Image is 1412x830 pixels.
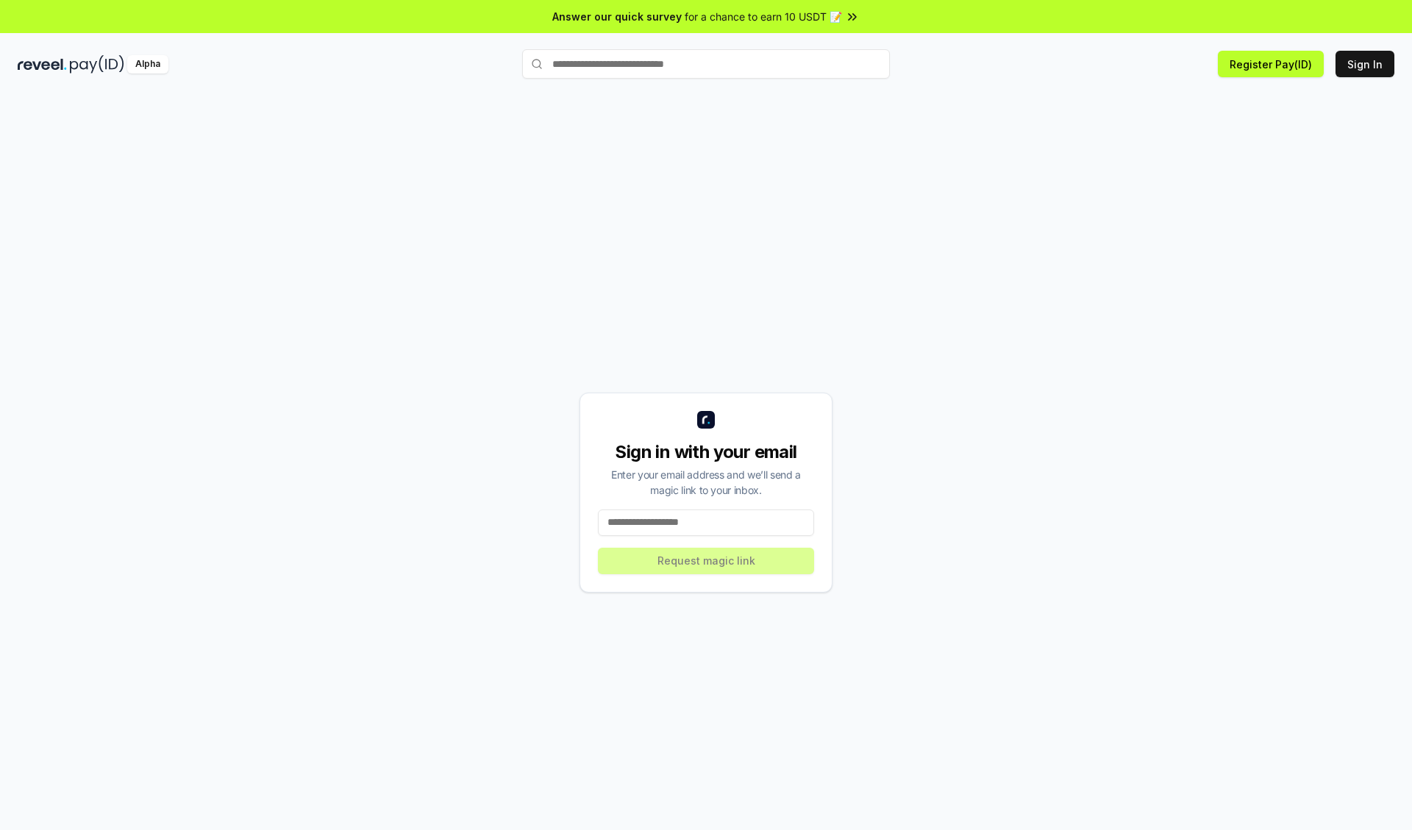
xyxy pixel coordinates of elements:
button: Register Pay(ID) [1218,51,1324,77]
span: for a chance to earn 10 USDT 📝 [685,9,842,24]
div: Enter your email address and we’ll send a magic link to your inbox. [598,467,814,498]
img: reveel_dark [18,55,67,74]
img: logo_small [697,411,715,429]
img: pay_id [70,55,124,74]
button: Sign In [1336,51,1394,77]
div: Sign in with your email [598,440,814,464]
div: Alpha [127,55,168,74]
span: Answer our quick survey [552,9,682,24]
